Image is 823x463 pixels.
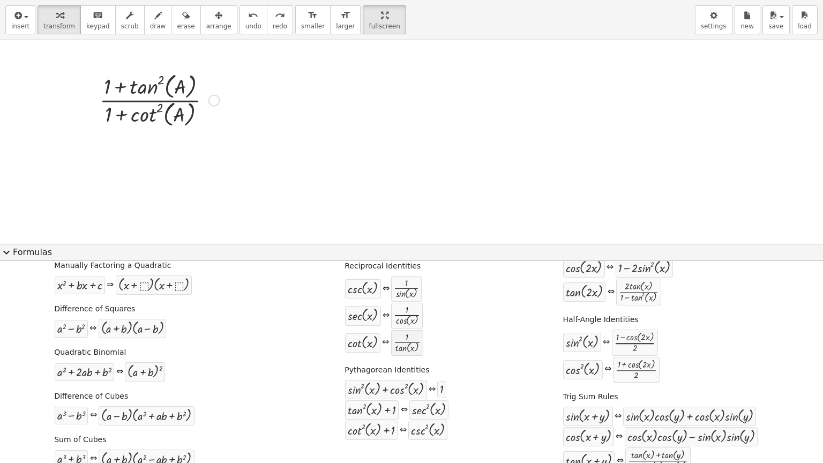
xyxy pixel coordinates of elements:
[240,5,267,34] button: undoundo
[54,304,135,315] label: Difference of Squares
[86,23,110,30] span: keypad
[369,23,400,30] span: fullscreen
[80,5,116,34] button: keyboardkeypad
[54,347,126,358] label: Quadratic Binomial
[345,365,429,376] label: Pythagorean Identities
[382,337,389,349] div: ⇔
[798,23,812,30] span: load
[616,431,623,443] div: ⇔
[608,286,615,298] div: ⇔
[401,404,408,416] div: ⇔
[563,392,618,402] label: Trig Sum Rules
[345,261,421,272] label: Reciprocal Identities
[121,23,139,30] span: scrub
[171,5,200,34] button: erase
[273,23,287,30] span: redo
[383,283,390,295] div: ⇔
[301,23,325,30] span: smaller
[89,323,96,335] div: ⇔
[363,5,406,34] button: fullscreen
[429,384,436,396] div: ⇔
[107,279,114,292] div: ⇒
[340,9,350,22] i: format_size
[701,23,727,30] span: settings
[177,23,194,30] span: erase
[607,262,613,274] div: ⇔
[43,23,75,30] span: transform
[295,5,331,34] button: format_sizesmaller
[762,5,790,34] button: save
[93,9,103,22] i: keyboard
[604,363,611,376] div: ⇔
[267,5,293,34] button: redoredo
[768,23,783,30] span: save
[563,315,638,325] label: Half-Angle Identities
[115,5,145,34] button: scrub
[116,366,123,378] div: ⇔
[330,5,361,34] button: format_sizelarger
[308,9,318,22] i: format_size
[248,9,258,22] i: undo
[695,5,732,34] button: settings
[792,5,818,34] button: load
[90,409,97,422] div: ⇔
[383,310,390,322] div: ⇔
[54,260,171,271] label: Manually Factoring a Quadratic
[740,23,754,30] span: new
[275,9,285,22] i: redo
[336,23,355,30] span: larger
[206,23,231,30] span: arrange
[11,23,29,30] span: insert
[400,424,407,437] div: ⇔
[615,410,622,423] div: ⇔
[735,5,760,34] button: new
[144,5,172,34] button: draw
[150,23,166,30] span: draw
[245,23,261,30] span: undo
[200,5,237,34] button: arrange
[38,5,81,34] button: transform
[54,435,106,445] label: Sum of Cubes
[54,391,128,402] label: Difference of Cubes
[5,5,35,34] button: insert
[603,337,610,349] div: ⇔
